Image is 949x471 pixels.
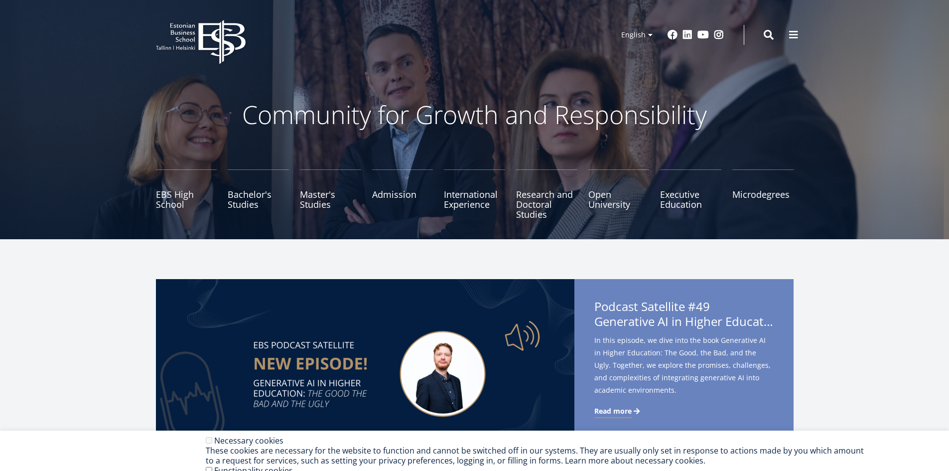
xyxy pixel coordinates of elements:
span: In this episode, we dive into the book Generative AI in Higher Education: The Good, the Bad, and ... [594,334,774,396]
a: Research and Doctoral Studies [516,169,577,219]
span: Podcast Satellite #49 [594,299,774,332]
a: Linkedin [682,30,692,40]
p: Community for Growth and Responsibility [211,100,739,130]
span: Read more [594,406,632,416]
div: These cookies are necessary for the website to function and cannot be switched off in our systems... [206,446,870,466]
a: Read more [594,406,642,416]
a: Admission [372,169,433,219]
a: Bachelor's Studies [228,169,289,219]
a: Microdegrees [732,169,794,219]
a: Youtube [697,30,709,40]
span: Generative AI in Higher Education: The Good, the Bad, and the Ugly [594,314,774,329]
label: Necessary cookies [214,435,283,446]
a: International Experience [444,169,505,219]
a: Facebook [668,30,678,40]
a: Instagram [714,30,724,40]
a: Executive Education [660,169,721,219]
a: EBS High School [156,169,217,219]
a: Master's Studies [300,169,361,219]
img: Satellite #49 [156,279,574,469]
a: Open University [588,169,650,219]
